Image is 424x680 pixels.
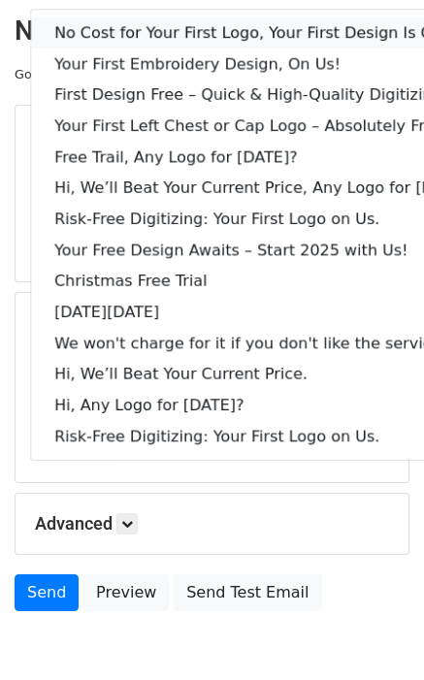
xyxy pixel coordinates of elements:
[83,574,169,611] a: Preview
[15,574,79,611] a: Send
[15,67,166,81] small: Google Sheet:
[35,513,389,534] h5: Advanced
[15,15,409,48] h2: New Campaign
[327,587,424,680] iframe: Chat Widget
[174,574,321,611] a: Send Test Email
